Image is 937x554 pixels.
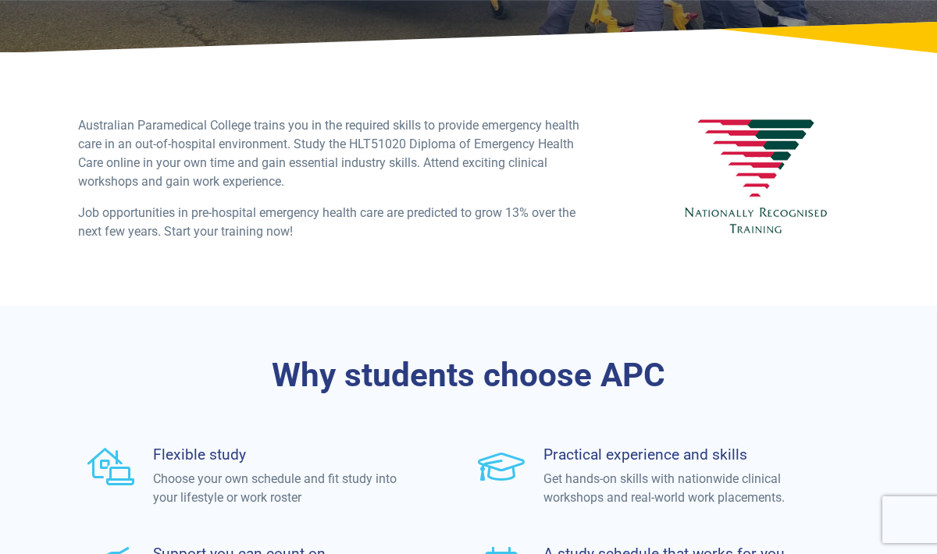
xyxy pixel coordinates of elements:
[543,470,812,507] p: Get hands-on skills with nationwide clinical workshops and real-world work placements.
[78,356,859,396] h3: Why students choose APC
[78,116,592,191] p: Australian Paramedical College trains you in the required skills to provide emergency health care...
[153,446,422,463] h4: Flexible study
[153,470,422,507] p: Choose your own schedule and fit study into your lifestyle or work roster
[543,446,812,463] h4: Practical experience and skills
[78,204,592,241] p: Job opportunities in pre-hospital emergency health care are predicted to grow 13% over the next f...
